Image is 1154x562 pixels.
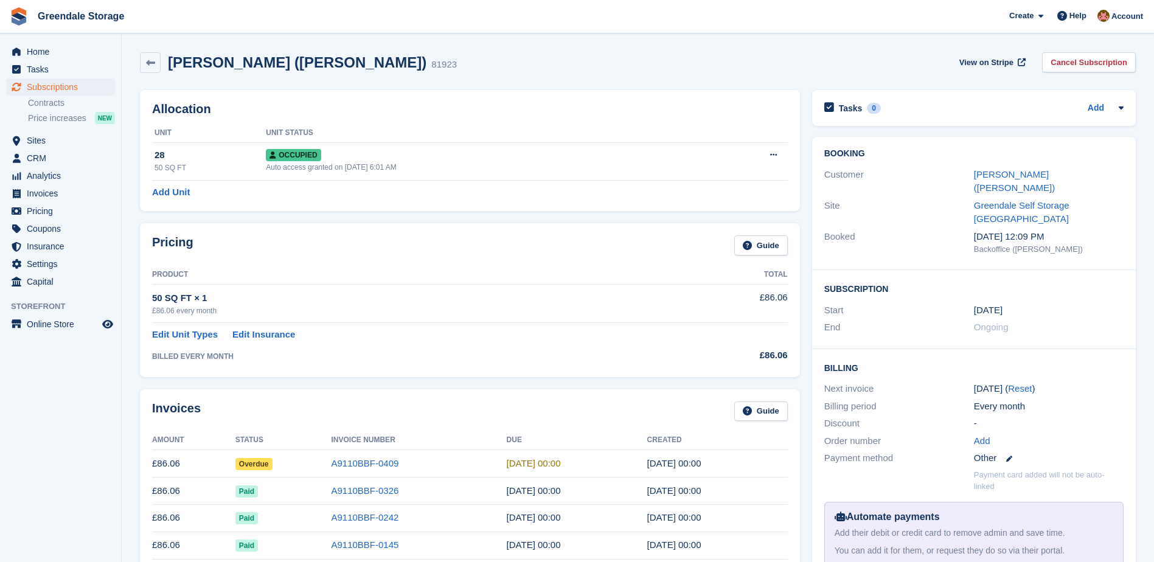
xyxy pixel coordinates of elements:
h2: [PERSON_NAME] ([PERSON_NAME]) [168,54,426,71]
div: Backoffice ([PERSON_NAME]) [974,243,1124,255]
td: £86.06 [684,284,787,322]
th: Amount [152,431,235,450]
div: [DATE] 12:09 PM [974,230,1124,244]
th: Due [507,431,647,450]
a: Add Unit [152,186,190,199]
span: Storefront [11,300,121,313]
a: menu [6,238,115,255]
span: Settings [27,255,100,272]
span: Help [1069,10,1086,22]
h2: Billing [824,361,1124,373]
div: Discount [824,417,974,431]
div: 28 [155,148,266,162]
span: Capital [27,273,100,290]
a: menu [6,185,115,202]
div: £86.06 [684,349,787,363]
span: Pricing [27,203,100,220]
div: Order number [824,434,974,448]
h2: Pricing [152,235,193,255]
span: Analytics [27,167,100,184]
span: Home [27,43,100,60]
span: Paid [235,539,258,552]
div: Auto access granted on [DATE] 6:01 AM [266,162,702,173]
a: menu [6,273,115,290]
span: Occupied [266,149,321,161]
a: Cancel Subscription [1042,52,1136,72]
div: Next invoice [824,382,974,396]
span: Paid [235,512,258,524]
a: menu [6,43,115,60]
img: stora-icon-8386f47178a22dfd0bd8f6a31ec36ba5ce8667c1dd55bd0f319d3a0aa187defe.svg [10,7,28,26]
div: Start [824,304,974,317]
a: Edit Unit Types [152,328,218,342]
a: Add [1088,102,1104,116]
h2: Allocation [152,102,788,116]
span: Account [1111,10,1143,23]
th: Unit Status [266,123,702,143]
a: menu [6,220,115,237]
a: A9110BBF-0409 [331,458,398,468]
td: £86.06 [152,532,235,559]
a: Add [974,434,990,448]
td: £86.06 [152,450,235,477]
a: A9110BBF-0145 [331,539,398,550]
div: Automate payments [835,510,1113,524]
div: 50 SQ FT [155,162,266,173]
td: £86.06 [152,504,235,532]
span: Online Store [27,316,100,333]
div: You can add it for them, or request they do so via their portal. [835,544,1113,557]
a: menu [6,78,115,95]
div: BILLED EVERY MONTH [152,351,684,362]
div: 0 [867,103,881,114]
div: Billing period [824,400,974,414]
a: Guide [734,401,788,421]
span: Overdue [235,458,273,470]
a: menu [6,167,115,184]
a: A9110BBF-0326 [331,485,398,496]
span: Tasks [27,61,100,78]
a: Edit Insurance [232,328,295,342]
span: View on Stripe [959,57,1013,69]
div: 81923 [431,58,457,72]
time: 2025-07-29 23:00:00 UTC [507,485,561,496]
h2: Invoices [152,401,201,421]
a: Preview store [100,317,115,331]
a: menu [6,203,115,220]
a: A9110BBF-0242 [331,512,398,522]
a: Greendale Storage [33,6,129,26]
a: Greendale Self Storage [GEOGRAPHIC_DATA] [974,200,1069,224]
time: 2025-05-28 23:00:37 UTC [647,539,701,550]
time: 2025-08-28 23:00:09 UTC [647,458,701,468]
div: Payment method [824,451,974,465]
th: Invoice Number [331,431,506,450]
div: Customer [824,168,974,195]
div: £86.06 every month [152,305,684,316]
span: Sites [27,132,100,149]
span: Subscriptions [27,78,100,95]
a: menu [6,61,115,78]
time: 2025-06-29 23:00:00 UTC [507,512,561,522]
a: Guide [734,235,788,255]
div: NEW [95,112,115,124]
a: Price increases NEW [28,111,115,125]
div: Add their debit or credit card to remove admin and save time. [835,527,1113,539]
th: Total [684,265,787,285]
a: menu [6,150,115,167]
span: Create [1009,10,1034,22]
time: 2025-04-28 23:00:00 UTC [974,304,1003,317]
div: Every month [974,400,1124,414]
span: Ongoing [974,322,1009,332]
span: Invoices [27,185,100,202]
a: menu [6,132,115,149]
div: End [824,321,974,335]
a: Reset [1008,383,1032,394]
a: menu [6,255,115,272]
th: Created [647,431,788,450]
time: 2025-08-29 23:00:00 UTC [507,458,561,468]
h2: Subscription [824,282,1124,294]
h2: Tasks [839,103,863,114]
th: Status [235,431,332,450]
span: Price increases [28,113,86,124]
th: Unit [152,123,266,143]
p: Payment card added will not be auto-linked [974,469,1124,493]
